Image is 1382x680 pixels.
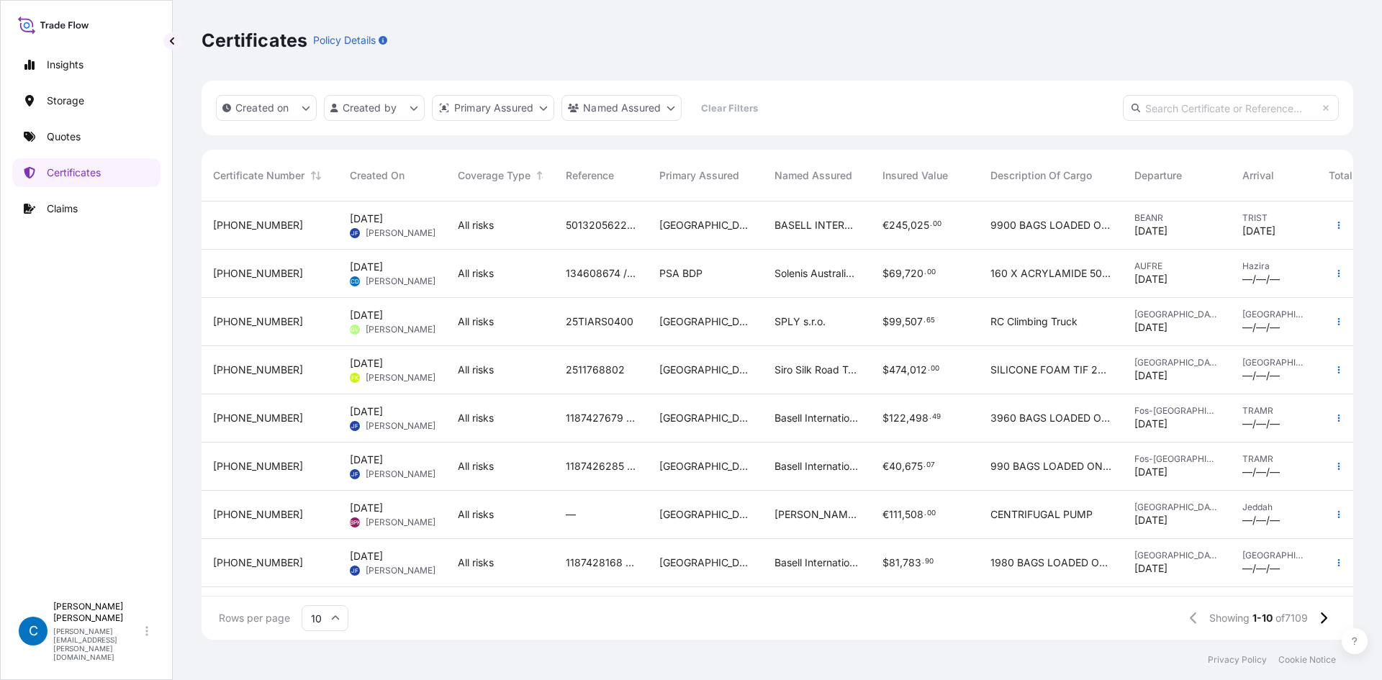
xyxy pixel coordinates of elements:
span: 1980 BAGS LOADED ONTO 36 PALLETS LOADED INTO 2 40 HIGH CUBE CONTAINER PURELL PE 3020 D [990,556,1111,570]
span: [PHONE_NUMBER] [213,363,303,377]
span: [GEOGRAPHIC_DATA] [1242,550,1306,561]
span: Hazira [1242,260,1306,272]
p: [PERSON_NAME] [PERSON_NAME] [53,601,143,624]
span: [GEOGRAPHIC_DATA] [659,363,751,377]
span: 07 [926,463,935,468]
span: BPK [350,515,361,530]
span: . [928,366,930,371]
a: Privacy Policy [1208,654,1267,666]
span: , [902,509,905,520]
span: 508 [905,509,923,520]
span: —/—/— [1242,465,1280,479]
span: Certificate Number [213,168,304,183]
span: RC Climbing Truck [990,314,1078,329]
span: . [923,463,926,468]
span: FK [351,371,358,385]
span: C [29,624,38,638]
span: Basell International Trading FZE [774,459,859,473]
button: cargoOwner Filter options [561,95,682,121]
span: 1-10 [1252,611,1273,625]
span: Basell International Trading FZE [774,411,859,425]
span: Primary Assured [659,168,739,183]
span: All risks [458,459,494,473]
span: [DATE] [1134,561,1168,576]
input: Search Certificate or Reference... [1123,95,1339,121]
span: 012 [910,365,927,375]
span: All risks [458,363,494,377]
span: Departure [1134,168,1182,183]
button: createdBy Filter options [324,95,425,121]
span: [PERSON_NAME] [366,324,435,335]
span: [PHONE_NUMBER] [213,556,303,570]
span: [PERSON_NAME] [366,517,435,528]
span: Description Of Cargo [990,168,1092,183]
span: [GEOGRAPHIC_DATA] [659,314,751,329]
span: Rows per page [219,611,290,625]
span: Insured Value [882,168,948,183]
span: 00 [931,366,939,371]
span: [PERSON_NAME] [366,227,435,239]
span: —/—/— [1242,513,1280,527]
span: 675 [905,461,923,471]
span: 90 [925,559,934,564]
span: . [929,414,931,420]
p: Created on [235,101,289,115]
a: Certificates [12,158,161,187]
p: Claims [47,201,78,216]
span: Coverage Type [458,168,530,183]
p: Quotes [47,130,81,144]
span: TRAMR [1242,453,1306,465]
span: [GEOGRAPHIC_DATA] [1134,550,1219,561]
span: 025 [911,220,929,230]
span: € [882,220,889,230]
span: , [908,220,911,230]
button: distributor Filter options [432,95,554,121]
p: Clear Filters [701,101,758,115]
span: Arrival [1242,168,1274,183]
span: , [902,268,905,278]
a: Quotes [12,122,161,151]
span: 00 [927,270,936,275]
span: 1187428168 5013195057 5013194328 [566,556,636,570]
span: —/—/— [1242,417,1280,431]
span: [PHONE_NUMBER] [213,266,303,281]
span: [DATE] [1134,224,1168,238]
span: [GEOGRAPHIC_DATA] [659,218,751,232]
span: Basell International Trading FZE [774,556,859,570]
span: Total [1329,168,1352,183]
span: , [902,461,905,471]
span: BASELL INTERNATIONAL TRADING FZE [774,218,859,232]
span: 498 [909,413,929,423]
span: [PERSON_NAME] CO. LTD [774,507,859,522]
span: . [924,270,926,275]
span: [DATE] [1134,320,1168,335]
span: [DATE] [1134,513,1168,527]
span: 1187427679 5013209460 5013209831 [566,411,636,425]
span: [PHONE_NUMBER] [213,314,303,329]
span: 65 [926,318,935,323]
span: [PERSON_NAME] [366,468,435,480]
span: TRIST [1242,212,1306,224]
span: [GEOGRAPHIC_DATA] [1134,309,1219,320]
span: JF [351,563,358,578]
span: JF [351,467,358,481]
span: [DATE] [350,501,383,515]
span: . [923,318,926,323]
span: 245 [889,220,908,230]
button: Clear Filters [689,96,769,119]
span: [GEOGRAPHIC_DATA] [659,411,751,425]
span: 1187426285 5013200328 5013195462 [566,459,636,473]
span: [GEOGRAPHIC_DATA] [1134,502,1219,513]
p: Storage [47,94,84,108]
span: All risks [458,556,494,570]
span: [PHONE_NUMBER] [213,218,303,232]
p: Certificates [47,166,101,180]
p: Primary Assured [454,101,533,115]
p: Insights [47,58,83,72]
span: 474 [889,365,907,375]
span: 81 [889,558,900,568]
span: [GEOGRAPHIC_DATA] [1242,309,1306,320]
span: , [906,413,909,423]
span: [PERSON_NAME] [366,420,435,432]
